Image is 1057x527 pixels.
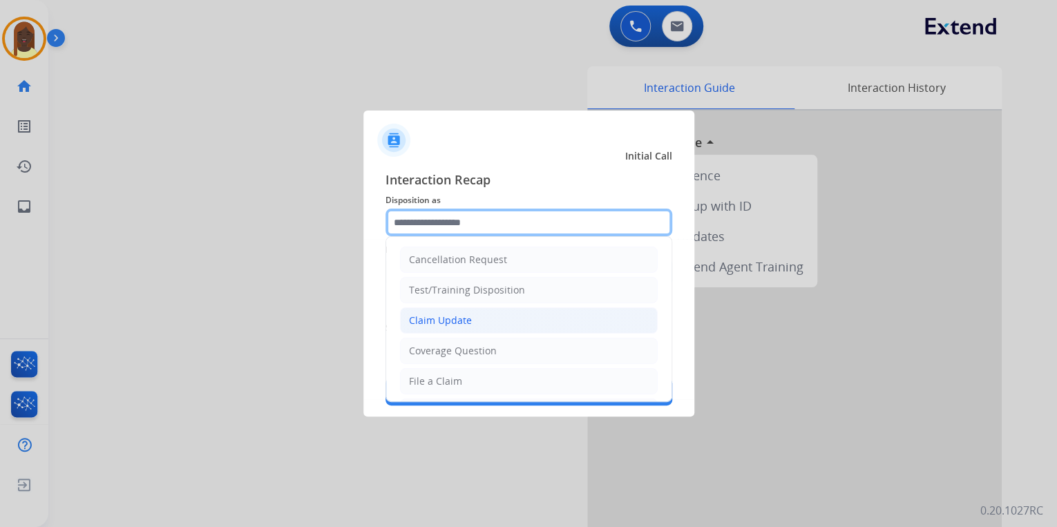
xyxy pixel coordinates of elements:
[409,283,525,297] div: Test/Training Disposition
[980,502,1043,519] p: 0.20.1027RC
[409,314,472,327] div: Claim Update
[409,253,507,267] div: Cancellation Request
[625,149,672,163] span: Initial Call
[409,374,462,388] div: File a Claim
[385,192,672,209] span: Disposition as
[377,124,410,157] img: contactIcon
[409,344,497,358] div: Coverage Question
[385,170,672,192] span: Interaction Recap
